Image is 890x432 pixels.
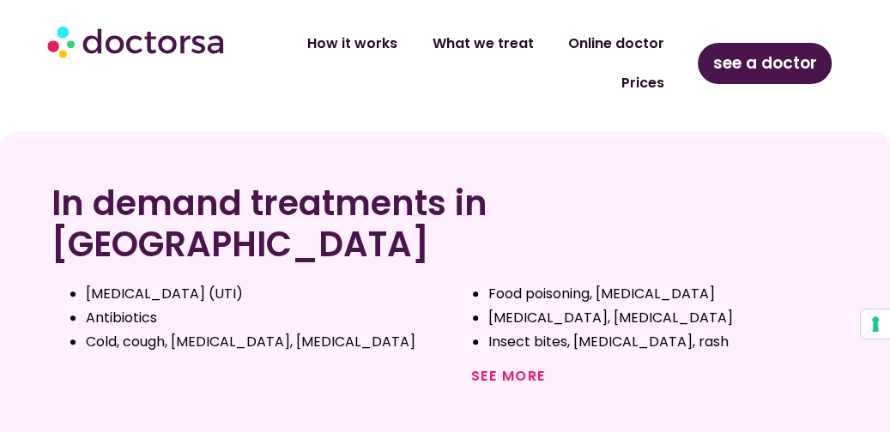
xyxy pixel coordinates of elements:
[86,330,437,354] li: Cold, cough, [MEDICAL_DATA], [MEDICAL_DATA]
[488,330,839,354] li: Insect bites, [MEDICAL_DATA], rash
[713,50,817,77] span: see a doctor
[290,24,415,63] a: How it works
[471,366,546,386] a: See more
[51,183,839,265] h2: In demand treatments in [GEOGRAPHIC_DATA]
[603,63,681,103] a: Prices
[415,24,550,63] a: What we treat
[698,43,831,84] a: see a doctor
[86,306,437,330] li: Antibiotics
[550,24,681,63] a: Online doctor
[861,309,890,339] button: Your consent preferences for tracking technologies
[86,282,437,306] li: [MEDICAL_DATA] (UTI)
[245,24,681,103] nav: Menu
[488,306,839,330] li: [MEDICAL_DATA], [MEDICAL_DATA]
[488,282,839,306] li: Food poisoning, [MEDICAL_DATA]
